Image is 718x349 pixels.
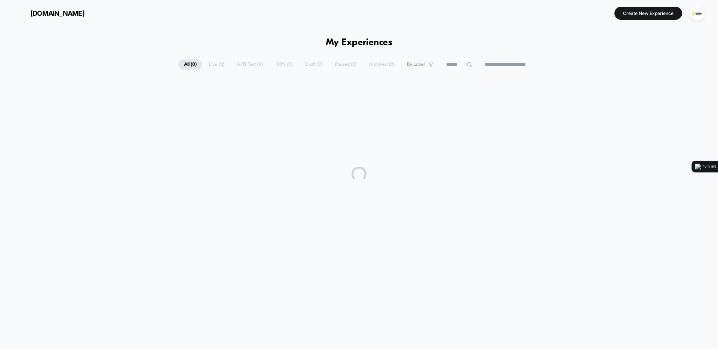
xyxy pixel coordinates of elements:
span: [DOMAIN_NAME] [30,9,85,17]
button: ppic [688,6,707,21]
div: 46m left [702,164,716,170]
img: ppic [690,6,705,21]
span: By Label [407,62,425,67]
img: logo [695,164,701,170]
span: All ( 0 ) [178,59,202,70]
button: [DOMAIN_NAME] [11,7,87,19]
h1: My Experiences [326,37,393,48]
button: Create New Experience [614,7,682,20]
